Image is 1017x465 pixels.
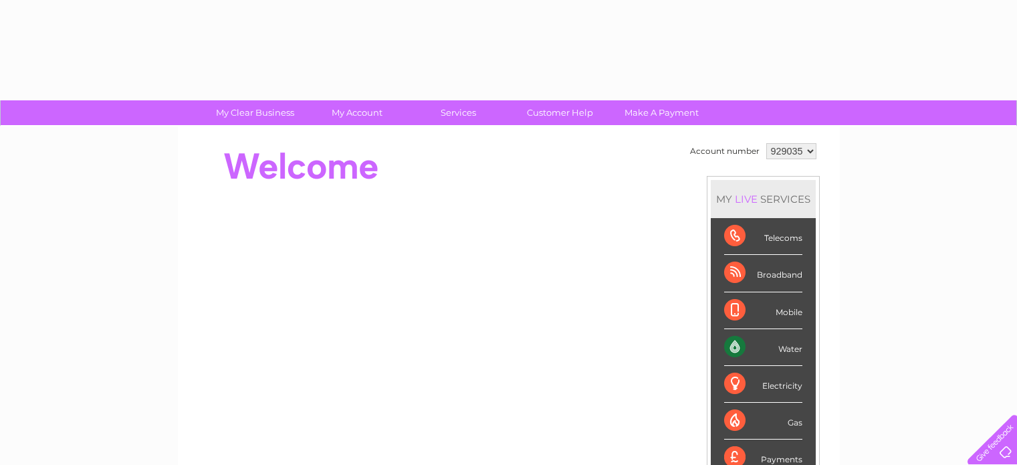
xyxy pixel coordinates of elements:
[711,180,816,218] div: MY SERVICES
[724,403,802,440] div: Gas
[724,292,802,329] div: Mobile
[200,100,310,125] a: My Clear Business
[403,100,514,125] a: Services
[724,329,802,366] div: Water
[606,100,717,125] a: Make A Payment
[724,366,802,403] div: Electricity
[732,193,760,205] div: LIVE
[687,140,763,163] td: Account number
[302,100,412,125] a: My Account
[724,218,802,255] div: Telecoms
[724,255,802,292] div: Broadband
[505,100,615,125] a: Customer Help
